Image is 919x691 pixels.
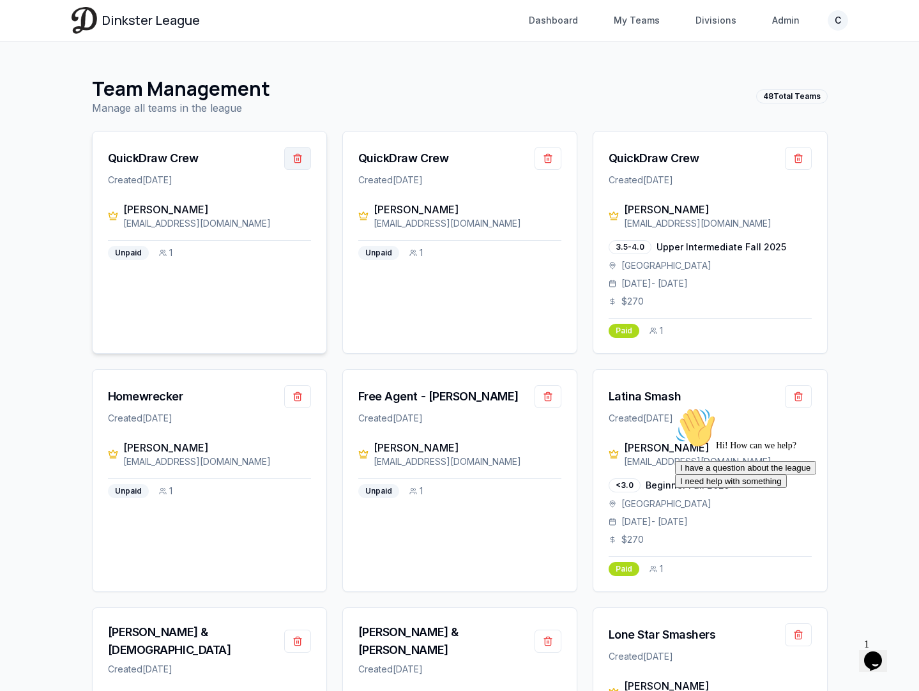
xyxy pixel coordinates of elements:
[374,217,561,230] div: [EMAIL_ADDRESS][DOMAIN_NAME]
[358,484,399,498] div: Unpaid
[123,202,311,217] div: [PERSON_NAME]
[621,259,711,272] span: [GEOGRAPHIC_DATA]
[609,650,812,663] div: Created [DATE]
[609,174,812,186] div: Created [DATE]
[609,388,681,406] a: Latina Smash
[624,217,812,230] div: [EMAIL_ADDRESS][DOMAIN_NAME]
[374,440,561,455] div: [PERSON_NAME]
[609,240,651,254] div: 3.5-4.0
[358,174,561,186] div: Created [DATE]
[859,634,900,672] iframe: chat widget
[657,241,786,254] span: Upper Intermediate Fall 2025
[123,217,311,230] div: [EMAIL_ADDRESS][DOMAIN_NAME]
[108,246,149,260] div: Unpaid
[5,59,146,72] button: I have a question about the league
[409,485,423,497] div: 1
[521,9,586,32] a: Dashboard
[624,440,812,455] div: [PERSON_NAME]
[123,455,311,468] div: [EMAIL_ADDRESS][DOMAIN_NAME]
[358,149,449,167] a: QuickDraw Crew
[108,174,311,186] div: Created [DATE]
[828,10,848,31] button: C
[649,563,663,575] div: 1
[92,77,270,100] h1: Team Management
[358,663,561,676] div: Created [DATE]
[108,484,149,498] div: Unpaid
[764,9,807,32] a: Admin
[621,497,711,510] span: [GEOGRAPHIC_DATA]
[123,440,311,455] div: [PERSON_NAME]
[358,388,519,406] a: Free Agent - [PERSON_NAME]
[92,100,270,116] p: Manage all teams in the league
[108,149,199,167] a: QuickDraw Crew
[609,533,812,546] div: $ 270
[159,247,172,259] div: 1
[108,388,183,406] a: Homewrecker
[649,324,663,337] div: 1
[670,402,900,627] iframe: chat widget
[374,202,561,217] div: [PERSON_NAME]
[72,7,200,33] a: Dinkster League
[756,89,828,103] div: 48 Total Teams
[609,478,641,492] div: <3.0
[72,7,97,33] img: Dinkster
[609,626,716,644] a: Lone Star Smashers
[609,149,699,167] a: QuickDraw Crew
[358,623,535,659] a: [PERSON_NAME] & [PERSON_NAME]
[624,455,812,468] div: [EMAIL_ADDRESS][DOMAIN_NAME]
[102,11,200,29] span: Dinkster League
[358,412,561,425] div: Created [DATE]
[621,277,688,290] span: [DATE] - [DATE]
[609,295,812,308] div: $ 270
[609,412,812,425] div: Created [DATE]
[5,38,126,48] span: Hi! How can we help?
[5,5,46,46] img: :wave:
[374,455,561,468] div: [EMAIL_ADDRESS][DOMAIN_NAME]
[624,202,812,217] div: [PERSON_NAME]
[5,72,117,86] button: I need help with something
[646,479,729,492] span: Beginner Fall 2025
[688,9,744,32] a: Divisions
[609,324,639,338] div: Paid
[358,246,399,260] div: Unpaid
[606,9,667,32] a: My Teams
[621,515,688,528] span: [DATE] - [DATE]
[5,5,235,86] div: 👋Hi! How can we help?I have a question about the leagueI need help with something
[108,623,284,659] a: [PERSON_NAME] & [DEMOGRAPHIC_DATA]
[609,562,639,576] div: Paid
[108,663,311,676] div: Created [DATE]
[159,485,172,497] div: 1
[409,247,423,259] div: 1
[108,412,311,425] div: Created [DATE]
